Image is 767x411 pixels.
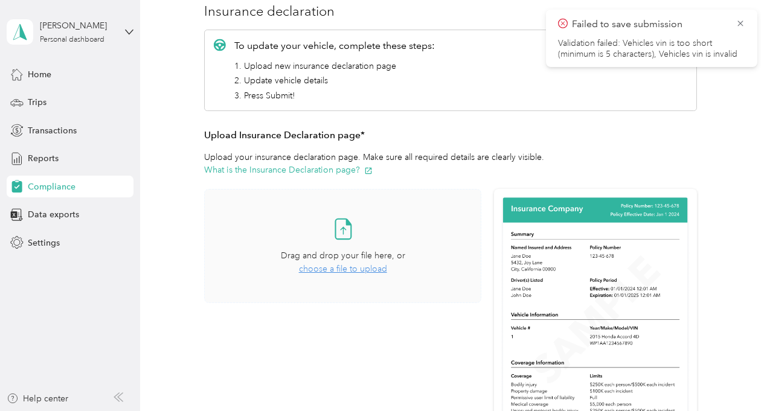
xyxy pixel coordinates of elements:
span: Trips [28,96,47,109]
div: [PERSON_NAME] [40,19,115,32]
span: Home [28,68,51,81]
span: Reports [28,152,59,165]
span: Drag and drop your file here, orchoose a file to upload [205,190,481,302]
button: What is the Insurance Declaration page? [204,164,373,176]
li: Validation failed: Vehicles vin is too short (minimum is 5 characters), Vehicles vin is invalid [558,38,745,60]
div: Personal dashboard [40,36,104,43]
iframe: Everlance-gr Chat Button Frame [699,343,767,411]
li: 2. Update vehicle details [234,74,435,87]
li: 3. Press Submit! [234,89,435,102]
p: Failed to save submission [572,17,727,32]
li: 1. Upload new insurance declaration page [234,60,435,72]
h3: Upload Insurance Declaration page* [204,128,697,143]
span: Compliance [28,180,75,193]
span: choose a file to upload [299,264,387,274]
p: Upload your insurance declaration page. Make sure all required details are clearly visible. [204,151,697,176]
span: Transactions [28,124,77,137]
span: Drag and drop your file here, or [281,250,405,261]
span: Data exports [28,208,79,221]
button: Help center [7,392,68,405]
h3: Insurance declaration [204,1,697,21]
p: To update your vehicle, complete these steps: [234,39,435,53]
span: Settings [28,237,60,249]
